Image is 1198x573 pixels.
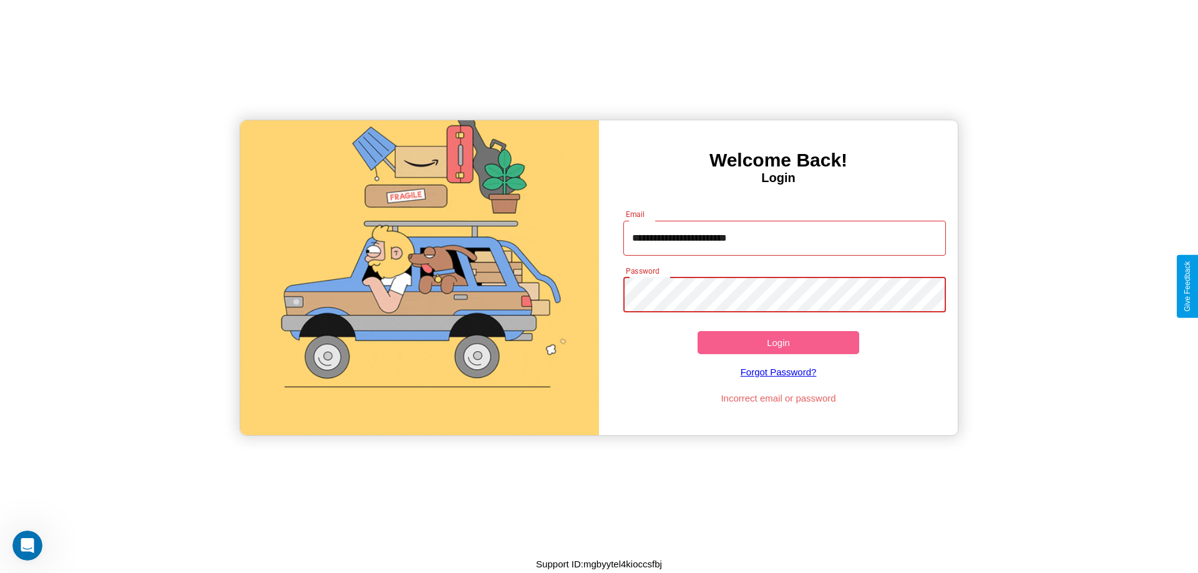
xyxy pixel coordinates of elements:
img: gif [240,120,599,435]
label: Password [626,266,659,276]
p: Support ID: mgbyytel4kioccsfbj [536,556,662,572]
p: Incorrect email or password [617,390,940,407]
h3: Welcome Back! [599,150,958,171]
h4: Login [599,171,958,185]
a: Forgot Password? [617,354,940,390]
label: Email [626,209,645,219]
button: Login [698,331,859,354]
iframe: Intercom live chat [12,531,42,561]
div: Give Feedback [1183,261,1192,312]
